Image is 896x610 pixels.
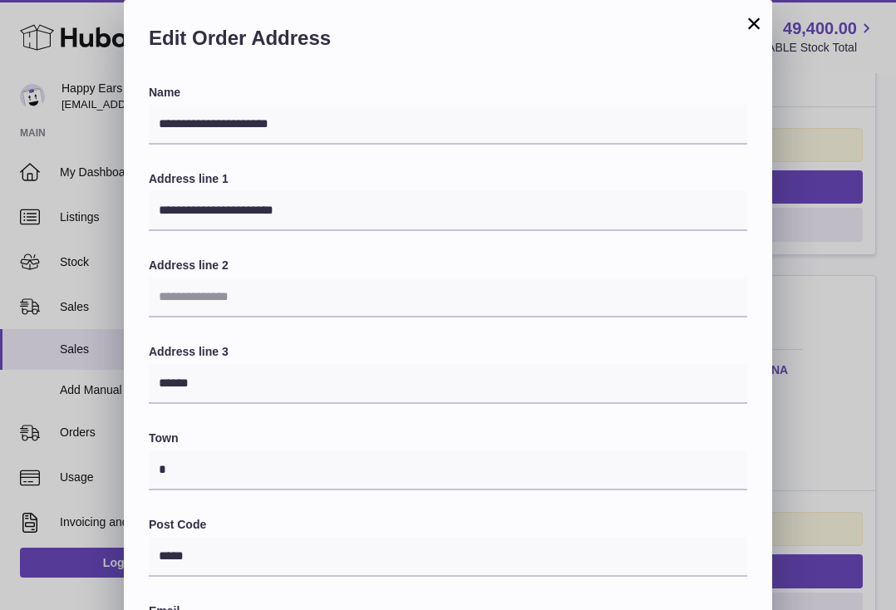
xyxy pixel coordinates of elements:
label: Post Code [149,517,747,533]
button: × [744,13,764,33]
label: Town [149,430,747,446]
label: Address line 1 [149,171,747,187]
label: Address line 2 [149,258,747,273]
label: Address line 3 [149,344,747,360]
label: Name [149,85,747,101]
h2: Edit Order Address [149,25,747,60]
